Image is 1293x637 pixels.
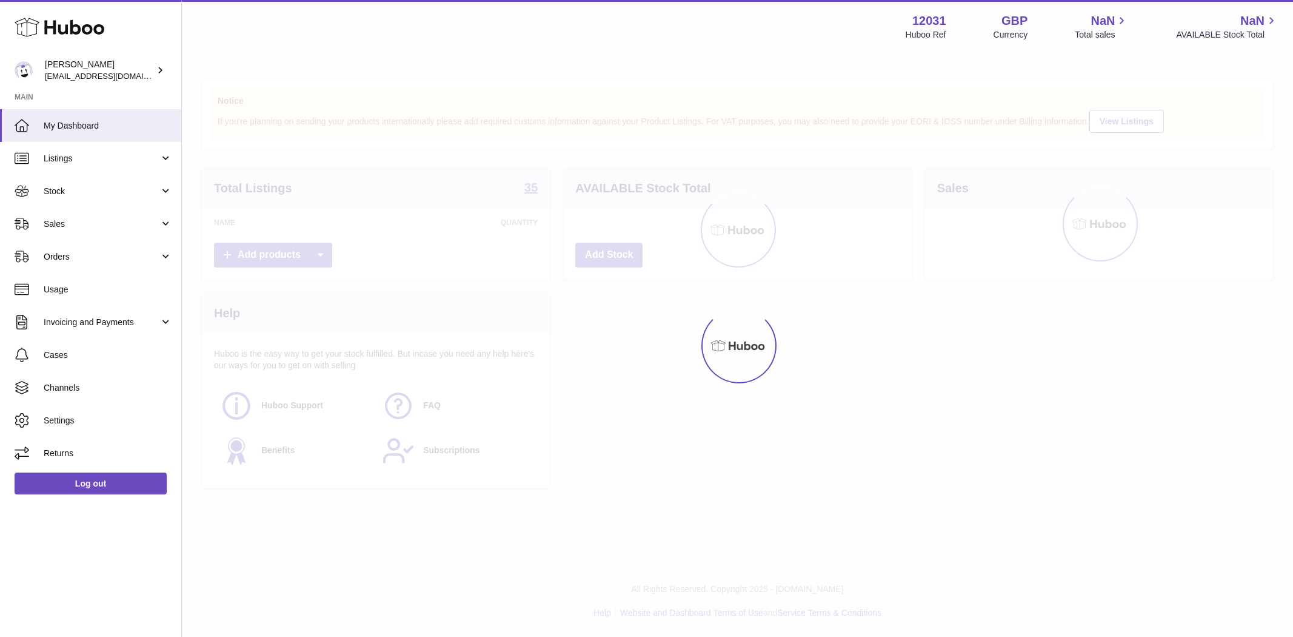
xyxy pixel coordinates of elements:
[994,29,1028,41] div: Currency
[44,186,159,197] span: Stock
[44,382,172,394] span: Channels
[44,415,172,426] span: Settings
[44,284,172,295] span: Usage
[1176,13,1278,41] a: NaN AVAILABLE Stock Total
[906,29,946,41] div: Huboo Ref
[44,317,159,328] span: Invoicing and Payments
[15,473,167,494] a: Log out
[44,120,172,132] span: My Dashboard
[15,61,33,79] img: internalAdmin-12031@internal.huboo.com
[44,349,172,361] span: Cases
[1075,13,1129,41] a: NaN Total sales
[44,448,172,459] span: Returns
[1091,13,1115,29] span: NaN
[44,251,159,263] span: Orders
[45,71,178,81] span: [EMAIL_ADDRESS][DOMAIN_NAME]
[45,59,154,82] div: [PERSON_NAME]
[1176,29,1278,41] span: AVAILABLE Stock Total
[44,153,159,164] span: Listings
[1240,13,1265,29] span: NaN
[912,13,946,29] strong: 12031
[44,218,159,230] span: Sales
[1001,13,1027,29] strong: GBP
[1075,29,1129,41] span: Total sales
